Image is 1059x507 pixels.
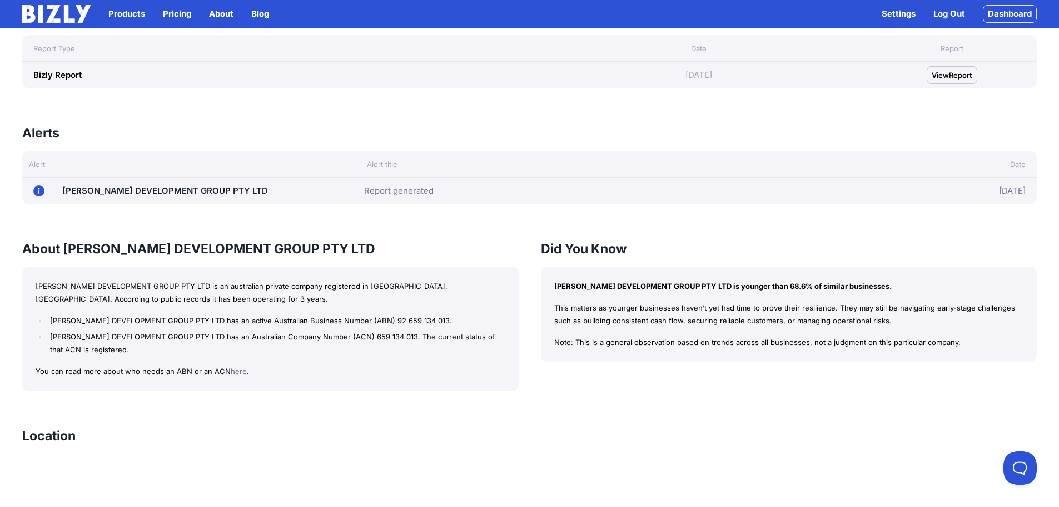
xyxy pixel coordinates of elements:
[209,7,233,21] a: About
[231,367,247,376] a: here
[22,124,59,142] h3: Alerts
[882,7,916,21] a: Settings
[22,43,530,54] div: Report Type
[36,365,505,378] p: You can read more about who needs an ABN or an ACN .
[554,336,1024,349] p: Note: This is a general observation based on trends across all businesses, not a judgment on this...
[868,159,1037,170] div: Date
[868,43,1037,54] div: Report
[47,331,505,356] li: [PERSON_NAME] DEVELOPMENT GROUP PTY LTD has an Australian Company Number (ACN) 659 134 013. The c...
[983,5,1037,23] a: Dashboard
[163,7,191,21] a: Pricing
[22,159,360,170] div: Alert
[949,70,972,81] span: Report
[360,159,868,170] div: Alert title
[530,43,868,54] div: Date
[932,70,949,81] span: View
[22,240,519,258] h3: About [PERSON_NAME] DEVELOPMENT GROUP PTY LTD
[933,7,965,21] a: Log Out
[554,280,1024,293] p: [PERSON_NAME] DEVELOPMENT GROUP PTY LTD is younger than 68.6% of similar businesses.
[554,302,1024,327] p: This matters as younger businesses haven’t yet had time to prove their resilience. They may still...
[108,7,145,21] button: Products
[251,7,269,21] a: Blog
[33,70,82,80] a: Bizly Report
[530,68,868,82] div: [DATE]
[927,66,977,84] a: View Report
[36,280,505,306] p: [PERSON_NAME] DEVELOPMENT GROUP PTY LTD is an australian private company registered in [GEOGRAPHI...
[22,427,76,445] h3: Location
[47,314,505,327] li: [PERSON_NAME] DEVELOPMENT GROUP PTY LTD has an active Australian Business Number (ABN) 92 659 134...
[364,184,434,198] a: Report generated
[62,185,268,196] a: [PERSON_NAME] DEVELOPMENT GROUP PTY LTD
[541,240,1037,258] h3: Did You Know
[861,182,1026,200] div: [DATE]
[1003,451,1037,485] iframe: Toggle Customer Support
